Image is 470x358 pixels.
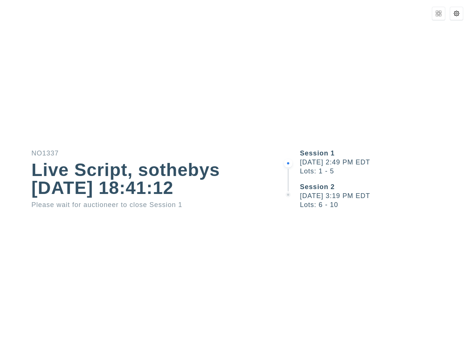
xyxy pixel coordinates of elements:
div: [DATE] 2:49 PM EDT [300,159,470,166]
div: Please wait for auctioneer to close Session 1 [31,201,251,208]
div: Session 2 [300,183,470,190]
div: Session 1 [300,150,470,157]
div: Live Script, sothebys [DATE] 18:41:12 [31,161,251,197]
div: Lots: 1 - 5 [300,168,470,175]
div: Lots: 6 - 10 [300,201,470,208]
div: NO1337 [31,150,251,157]
div: [DATE] 3:19 PM EDT [300,192,470,199]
